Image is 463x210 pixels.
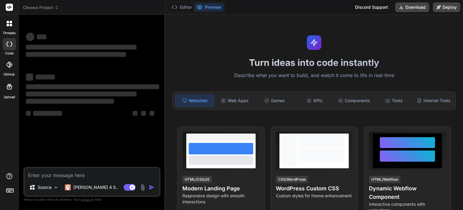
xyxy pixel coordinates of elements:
span: ‌ [36,75,55,79]
label: threads [3,31,16,36]
span: ‌ [26,33,34,41]
h4: Modern Landing Page [182,184,259,193]
img: Pick Models [53,185,58,190]
p: [PERSON_NAME] 4 S.. [73,184,118,190]
span: ‌ [141,111,146,116]
div: HTML/Webflow [369,176,401,183]
span: ‌ [33,111,62,116]
button: Download [395,2,429,12]
h4: Dynamic Webflow Component [369,184,446,201]
img: attachment [139,184,146,191]
p: Responsive design with smooth interactions [182,193,259,205]
button: Deploy [433,2,460,12]
p: Describe what you want to build, and watch it come to life in real-time [169,72,459,79]
div: Components [335,94,373,107]
div: Discord Support [351,2,392,12]
span: ‌ [26,84,159,89]
div: Games [255,94,294,107]
span: ‌ [150,111,154,116]
p: Source [38,184,52,190]
span: ‌ [133,111,137,116]
button: Preview [194,3,224,11]
p: Custom styles for theme enhancement [276,193,353,199]
div: Tools [375,94,413,107]
div: CSS/WordPress [276,176,308,183]
label: code [5,51,14,56]
div: APIs [295,94,334,107]
span: ‌ [26,45,137,50]
div: Websites [175,94,214,107]
span: Choose Project [23,5,59,11]
span: ‌ [26,92,137,96]
button: Editor [169,3,194,11]
img: icon [149,184,155,190]
label: Upload [4,95,15,100]
span: ‌ [26,99,114,104]
img: Claude 4 Sonnet [65,184,71,190]
p: Always double-check its answers. Your in Bind [24,197,160,202]
span: ‌ [26,73,33,81]
span: ‌ [37,34,46,39]
span: ‌ [26,111,31,116]
div: Web Apps [216,94,254,107]
h4: WordPress Custom CSS [276,184,353,193]
span: ‌ [26,52,126,57]
div: HTML/CSS/JS [182,176,212,183]
h1: Turn ideas into code instantly [169,57,459,68]
div: Internal Tools [414,94,453,107]
label: GitHub [4,72,15,77]
span: privacy [81,198,92,201]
